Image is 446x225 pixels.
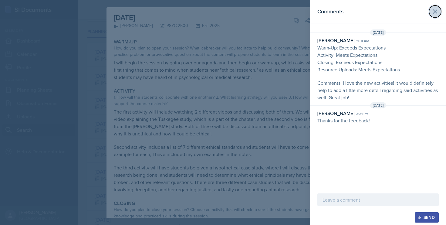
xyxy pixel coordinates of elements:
h2: Comments [317,7,343,16]
div: [PERSON_NAME] [317,110,354,117]
div: [PERSON_NAME] [317,37,354,44]
p: Comments: I love the new activities! It would definitely help to add a little more detail regardi... [317,79,439,101]
p: Resource Uploads: Meets Expectations [317,66,439,73]
p: Activity: Meets Expectations [317,51,439,59]
p: Thanks for the feedback! [317,117,439,124]
p: Closing: Exceeds Expectations [317,59,439,66]
p: Warm-Up: Exceeds Expectations [317,44,439,51]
